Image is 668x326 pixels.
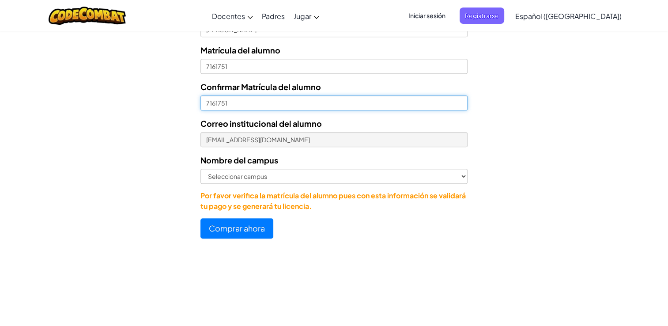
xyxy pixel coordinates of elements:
[208,4,257,28] a: Docentes
[200,117,322,130] label: Correo institucional del alumno
[511,4,626,28] a: Español ([GEOGRAPHIC_DATA])
[200,44,280,57] label: Matrícula del alumno
[294,11,311,21] span: Jugar
[460,8,504,24] button: Registrarse
[200,80,321,93] label: Confirmar Matrícula del alumno
[515,11,622,21] span: Español ([GEOGRAPHIC_DATA])
[200,218,273,239] button: Comprar ahora
[212,11,245,21] span: Docentes
[289,4,324,28] a: Jugar
[403,8,451,24] button: Iniciar sesión
[200,190,468,212] p: Por favor verifica la matrícula del alumno pues con esta información se validará tu pago y se gen...
[49,7,126,25] img: CodeCombat logo
[257,4,289,28] a: Padres
[200,154,278,167] label: Nombre del campus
